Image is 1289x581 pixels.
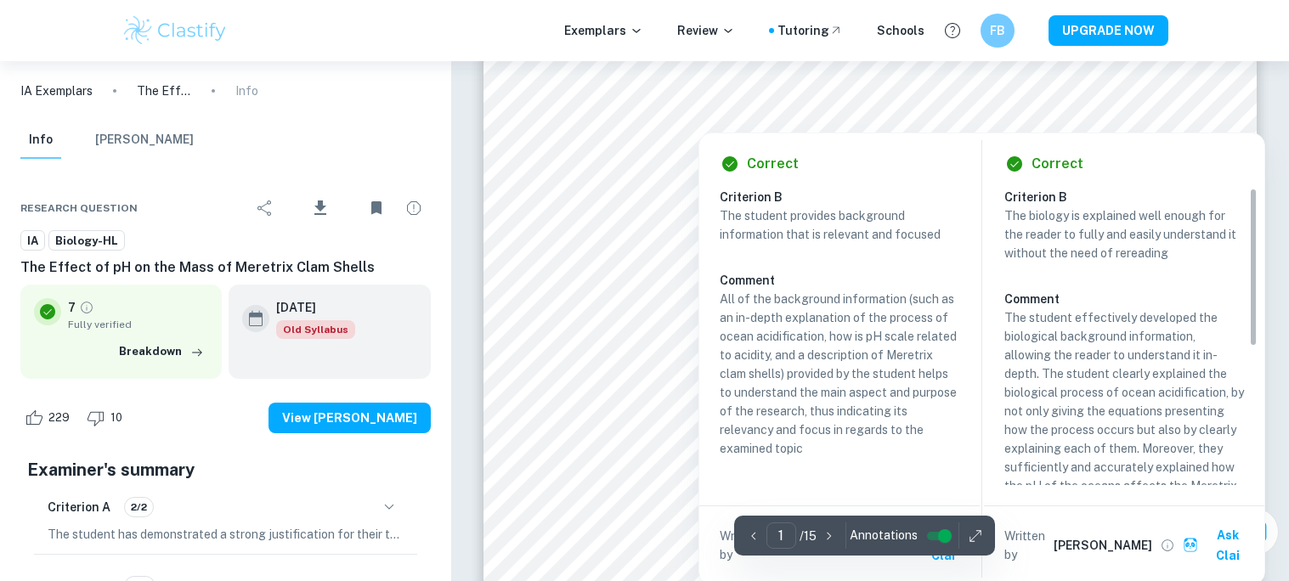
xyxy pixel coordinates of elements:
[48,498,110,516] h6: Criterion A
[235,82,258,100] p: Info
[79,300,94,315] a: Grade fully verified
[564,21,643,40] p: Exemplars
[938,16,967,45] button: Help and Feedback
[359,191,393,225] div: Unbookmark
[20,121,61,159] button: Info
[1004,206,1244,262] p: The biology is explained well enough for the reader to fully and easily understand it without the...
[101,409,132,426] span: 10
[720,290,959,458] p: All of the background information (such as an in-depth explanation of the process of ocean acidif...
[276,320,355,339] div: Starting from the May 2025 session, the Biology IA requirements have changed. It's OK to refer to...
[1049,15,1168,46] button: UPGRADE NOW
[20,257,431,278] h6: The Effect of pH on the Mass of Meretrix Clam Shells
[1032,154,1083,174] h6: Correct
[248,191,282,225] div: Share
[720,271,959,290] h6: Comment
[286,186,356,230] div: Download
[115,339,208,364] button: Breakdown
[20,200,138,216] span: Research question
[122,14,229,48] img: Clastify logo
[95,121,194,159] button: [PERSON_NAME]
[677,21,735,40] p: Review
[397,191,431,225] div: Report issue
[800,527,817,545] p: / 15
[276,320,355,339] span: Old Syllabus
[987,21,1007,40] h6: FB
[777,21,843,40] a: Tutoring
[981,14,1015,48] button: FB
[1156,533,1179,557] button: View full profile
[20,404,79,432] div: Like
[82,404,132,432] div: Dislike
[1054,536,1152,555] h6: [PERSON_NAME]
[1004,290,1244,308] h6: Comment
[20,230,45,251] a: IA
[276,298,342,317] h6: [DATE]
[48,525,404,544] p: The student has demonstrated a strong justification for their topic choice and research question,...
[850,527,918,544] span: Annotations
[48,230,125,251] a: Biology-HL
[27,457,424,482] h5: Examiner's summary
[1004,527,1050,564] p: Written by
[21,233,44,250] span: IA
[877,21,924,40] a: Schools
[269,403,431,433] button: View [PERSON_NAME]
[1183,537,1199,553] img: clai.svg
[137,82,191,100] p: The Effect of pH on the Mass of Meretrix Clam Shells
[39,409,79,426] span: 229
[720,188,973,206] h6: Criterion B
[720,527,766,564] p: Written by
[125,499,153,515] span: 2/2
[68,298,76,317] p: 7
[49,233,124,250] span: Biology-HL
[20,82,93,100] a: IA Exemplars
[68,317,208,332] span: Fully verified
[720,206,959,244] p: The student provides background information that is relevant and focused
[747,154,799,174] h6: Correct
[1004,188,1258,206] h6: Criterion B
[1179,520,1258,571] button: Ask Clai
